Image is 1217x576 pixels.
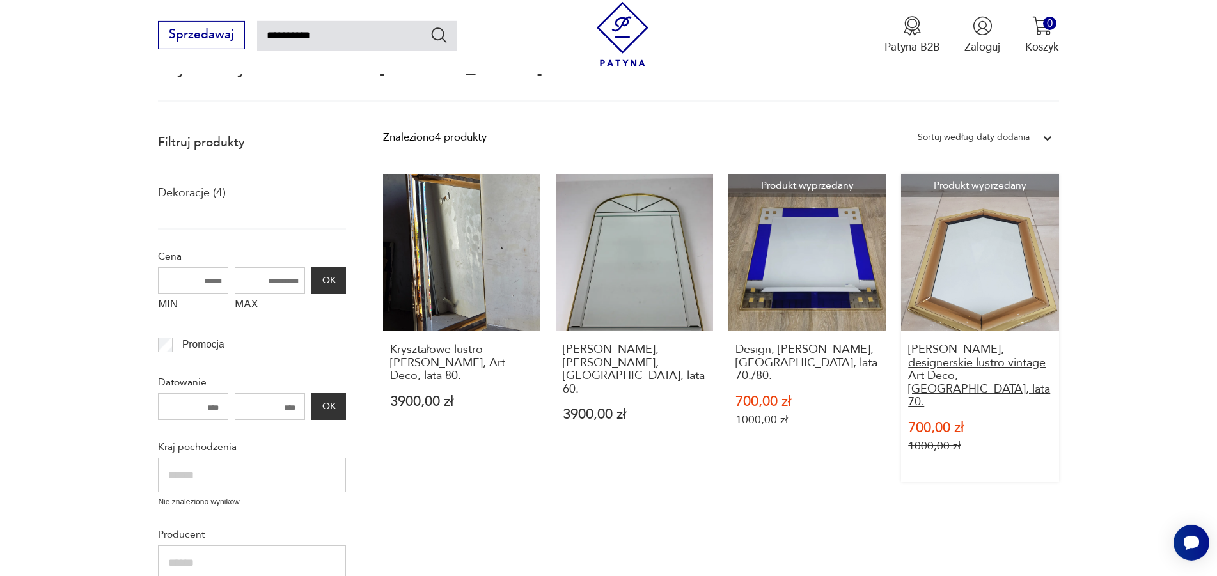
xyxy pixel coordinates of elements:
p: Cena [158,248,346,265]
button: Sprzedawaj [158,21,244,49]
a: Ikona medaluPatyna B2B [884,16,940,54]
p: Kraj pochodzenia [158,439,346,455]
a: Sprzedawaj [158,31,244,41]
p: 1000,00 zł [735,413,879,426]
p: Nie znaleziono wyników [158,496,346,508]
img: Ikona koszyka [1032,16,1052,36]
a: Produkt wyprzedanyDesign, lustro Schoninger, Niemcy, lata 70./80.Design, [PERSON_NAME], [GEOGRAPH... [728,174,886,483]
p: Producent [158,526,346,543]
img: Ikonka użytkownika [973,16,993,36]
p: 700,00 zł [908,421,1052,435]
p: Datowanie [158,374,346,391]
p: Filtruj produkty [158,134,346,151]
p: Wyniki wyszukiwania dla: [158,58,1058,102]
p: Patyna B2B [884,40,940,54]
button: OK [311,267,346,294]
p: 1000,00 zł [908,439,1052,453]
div: Sortuj według daty dodania [918,129,1030,146]
button: OK [311,393,346,420]
p: 3900,00 zł [563,408,707,421]
p: 700,00 zł [735,395,879,409]
h3: [PERSON_NAME], designerskie lustro vintage Art Deco, [GEOGRAPHIC_DATA], lata 70. [908,343,1052,409]
img: Patyna - sklep z meblami i dekoracjami vintage [590,2,655,66]
label: MAX [235,294,305,318]
a: Lustro, Schoninger, Niemcy, lata 60.[PERSON_NAME], [PERSON_NAME], [GEOGRAPHIC_DATA], lata 60.3900... [556,174,713,483]
a: Kryształowe lustro Schoninger, Art Deco, lata 80.Kryształowe lustro [PERSON_NAME], Art Deco, lata... [383,174,540,483]
p: 3900,00 zł [390,395,534,409]
label: MIN [158,294,228,318]
p: Koszyk [1025,40,1059,54]
p: Zaloguj [964,40,1000,54]
a: Dekoracje (4) [158,182,226,204]
div: Znaleziono 4 produkty [383,129,487,146]
h3: Design, [PERSON_NAME], [GEOGRAPHIC_DATA], lata 70./80. [735,343,879,382]
a: Produkt wyprzedanySchoninger, designerskie lustro vintage Art Deco, Niemcy, lata 70.[PERSON_NAME]... [901,174,1058,483]
p: Promocja [182,336,224,353]
button: Szukaj [430,26,448,44]
iframe: Smartsupp widget button [1174,525,1209,561]
button: Patyna B2B [884,16,940,54]
h3: Kryształowe lustro [PERSON_NAME], Art Deco, lata 80. [390,343,534,382]
div: 0 [1043,17,1056,30]
button: Zaloguj [964,16,1000,54]
img: Ikona medalu [902,16,922,36]
button: 0Koszyk [1025,16,1059,54]
h3: [PERSON_NAME], [PERSON_NAME], [GEOGRAPHIC_DATA], lata 60. [563,343,707,396]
